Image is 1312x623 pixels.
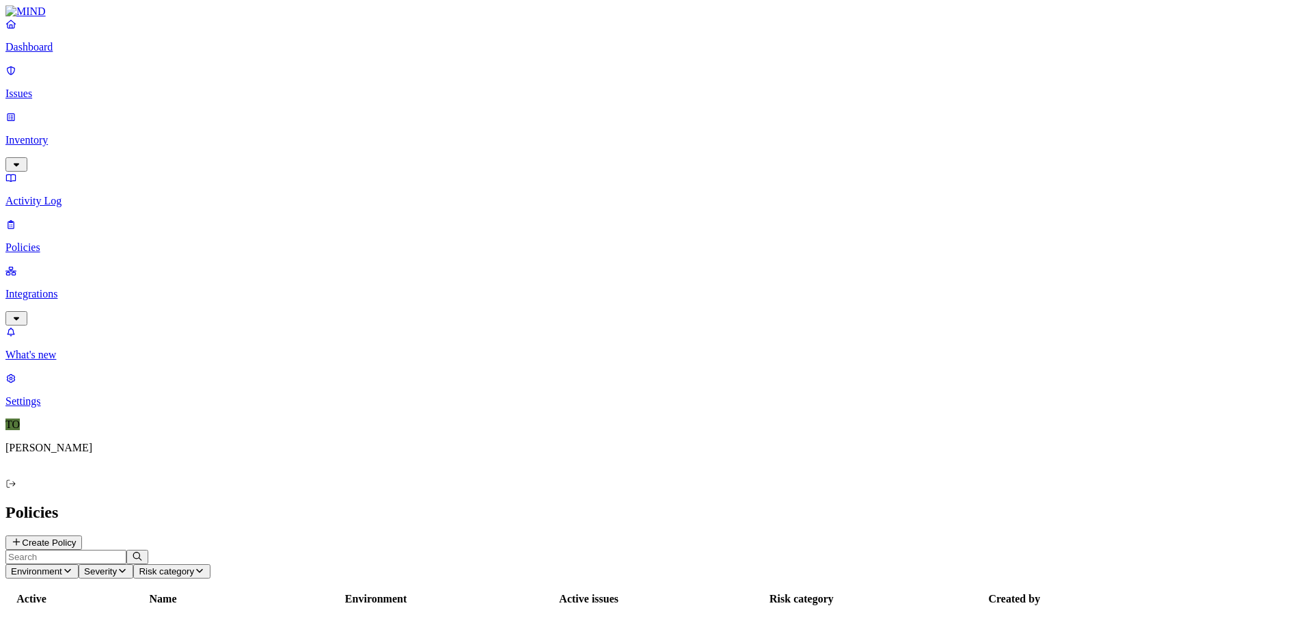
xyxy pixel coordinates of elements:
[8,593,55,605] div: Active
[5,241,1307,254] p: Policies
[11,566,62,576] span: Environment
[5,5,1307,18] a: MIND
[5,326,1307,361] a: What's new
[5,419,20,430] span: TO
[5,503,1307,522] h2: Policies
[5,5,46,18] img: MIND
[5,395,1307,408] p: Settings
[271,593,481,605] div: Environment
[5,349,1307,361] p: What's new
[5,134,1307,146] p: Inventory
[5,535,82,550] button: Create Policy
[5,442,1307,454] p: [PERSON_NAME]
[484,593,694,605] div: Active issues
[84,566,117,576] span: Severity
[910,593,1119,605] div: Created by
[5,64,1307,100] a: Issues
[5,288,1307,300] p: Integrations
[5,18,1307,53] a: Dashboard
[5,195,1307,207] p: Activity Log
[58,593,268,605] div: Name
[5,88,1307,100] p: Issues
[5,172,1307,207] a: Activity Log
[5,111,1307,170] a: Inventory
[696,593,906,605] div: Risk category
[5,41,1307,53] p: Dashboard
[5,372,1307,408] a: Settings
[5,550,126,564] input: Search
[5,218,1307,254] a: Policies
[139,566,194,576] span: Risk category
[5,265,1307,323] a: Integrations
